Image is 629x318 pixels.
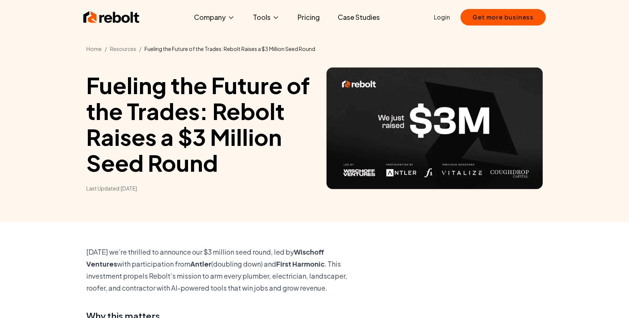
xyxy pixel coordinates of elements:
button: Tools [247,10,286,25]
p: [DATE] we’re thrilled to announce our $3 million seed round, led by with participation from (doub... [86,246,363,294]
a: Pricing [292,10,326,25]
button: Get more business [460,9,546,25]
time: Last Updated: [DATE] [86,184,314,192]
a: Resources [110,45,136,52]
li: / [105,45,107,52]
a: Case Studies [332,10,386,25]
img: Article hero image [327,67,543,189]
nav: Breadcrumb [86,45,543,52]
button: Company [188,10,241,25]
a: Login [434,13,450,22]
b: First Harmonic [276,259,325,268]
li: / [139,45,141,52]
a: Home [86,45,102,52]
b: Antler [190,259,211,268]
li: Fueling the Future of the Trades: Rebolt Raises a $3 Million Seed Round [144,45,315,52]
h1: Fueling the Future of the Trades: Rebolt Raises a $3 Million Seed Round [86,72,314,175]
img: Rebolt Logo [83,10,140,25]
